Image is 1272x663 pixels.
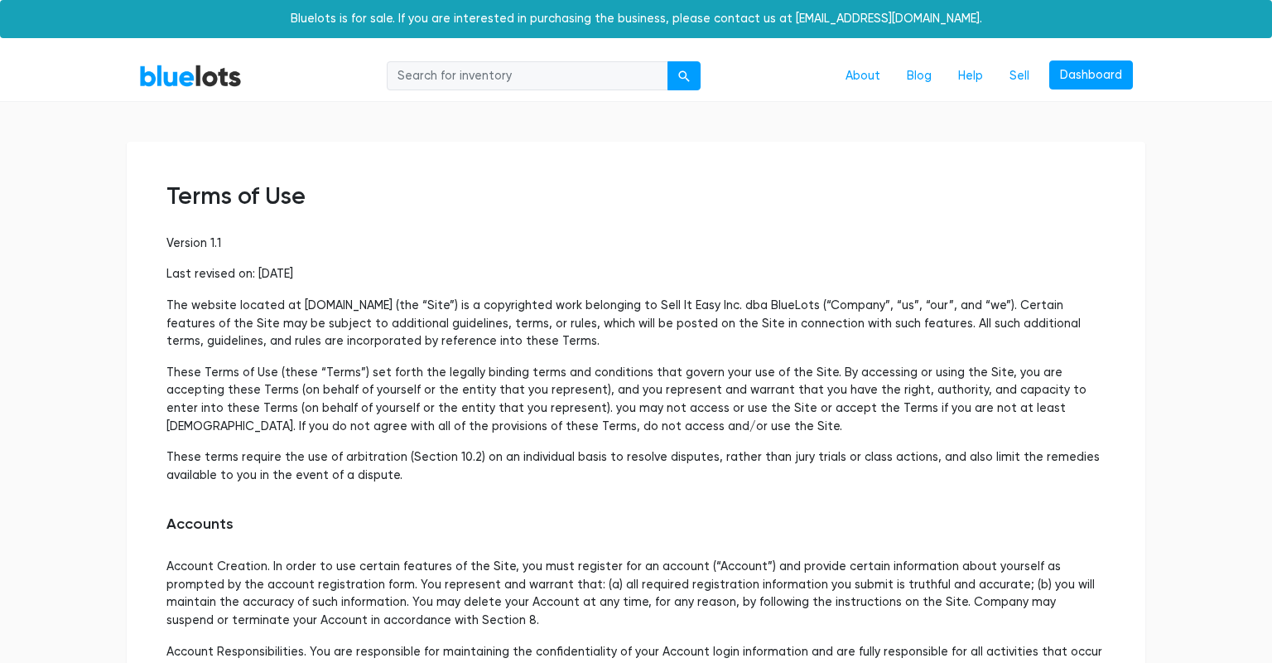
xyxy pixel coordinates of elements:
[387,61,668,91] input: Search for inventory
[166,181,1106,211] h2: Terms of Use
[166,515,1106,534] h5: Accounts
[166,448,1106,484] p: These terms require the use of arbitration (Section 10.2) on an individual basis to resolve dispu...
[139,64,242,88] a: BlueLots
[832,60,894,92] a: About
[166,265,1106,283] p: Last revised on: [DATE]
[945,60,996,92] a: Help
[166,297,1106,351] p: The website located at [DOMAIN_NAME] (the “Site”) is a copyrighted work belonging to Sell It Easy...
[894,60,945,92] a: Blog
[996,60,1043,92] a: Sell
[1049,60,1133,90] a: Dashboard
[166,235,1106,253] p: Version 1.1
[166,364,1106,435] p: These Terms of Use (these “Terms”) set forth the legally binding terms and conditions that govern...
[166,558,1106,629] p: Account Creation. In order to use certain features of the Site, you must register for an account ...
